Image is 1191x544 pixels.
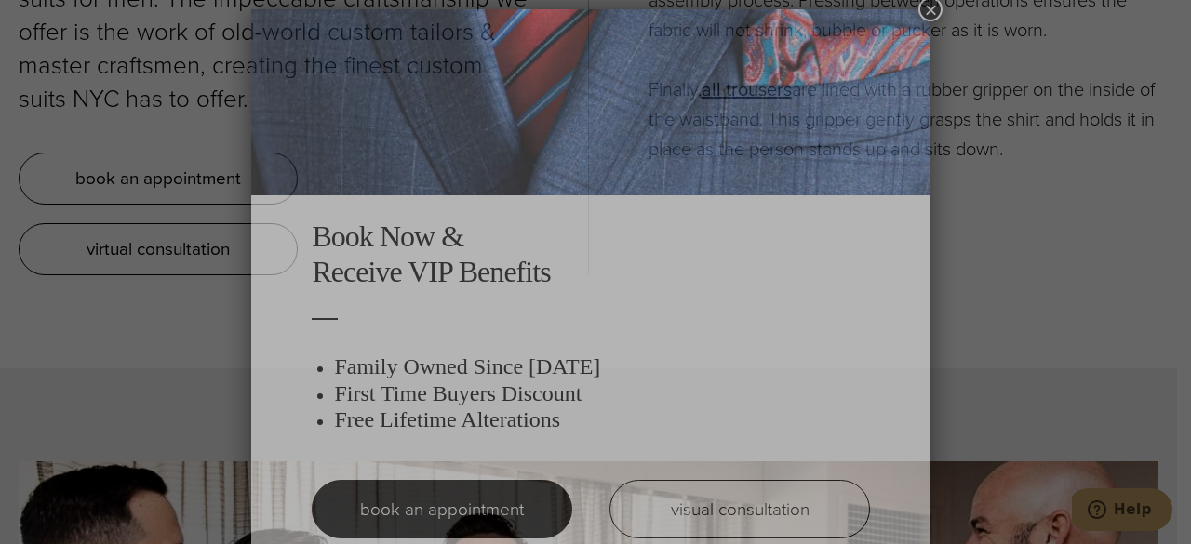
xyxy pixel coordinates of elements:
h3: Free Lifetime Alterations [334,406,870,433]
h2: Book Now & Receive VIP Benefits [312,219,870,290]
a: visual consultation [609,480,870,538]
h3: First Time Buyers Discount [334,380,870,407]
a: book an appointment [312,480,572,538]
span: Help [42,13,80,30]
h3: Family Owned Since [DATE] [334,353,870,380]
